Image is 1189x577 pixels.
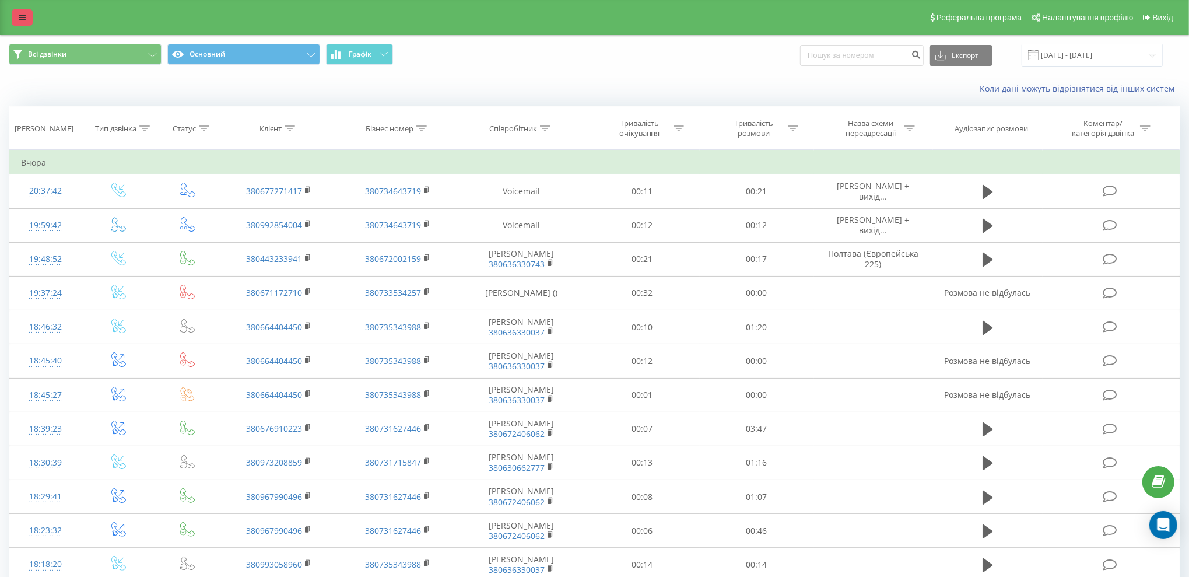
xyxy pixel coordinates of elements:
span: Реферальна програма [937,13,1022,22]
div: Тип дзвінка [95,124,136,134]
span: Всі дзвінки [28,50,66,59]
td: Полтава (Європейська 225) [814,242,933,276]
a: 380735343988 [365,389,421,400]
a: 380735343988 [365,355,421,366]
a: 380443233941 [246,253,302,264]
td: 00:01 [585,378,700,412]
td: 01:07 [700,480,814,514]
div: 19:48:52 [21,248,71,271]
a: Коли дані можуть відрізнятися вiд інших систем [980,83,1180,94]
a: 380636330037 [489,327,545,338]
button: Всі дзвінки [9,44,162,65]
td: [PERSON_NAME] [457,480,585,514]
div: 18:29:41 [21,485,71,508]
div: 18:18:20 [21,553,71,576]
a: 380672406062 [489,428,545,439]
a: 380636330743 [489,258,545,270]
td: [PERSON_NAME] [457,344,585,378]
td: 00:08 [585,480,700,514]
a: 380672406062 [489,496,545,508]
span: Розмова не відбулась [945,389,1031,400]
a: 380967990496 [246,491,302,502]
td: 00:00 [700,344,814,378]
td: Вчора [9,151,1180,174]
div: Бізнес номер [366,124,413,134]
td: 01:20 [700,310,814,344]
a: 380993058960 [246,559,302,570]
td: [PERSON_NAME] [457,412,585,446]
td: 00:21 [585,242,700,276]
div: 19:59:42 [21,214,71,237]
div: Назва схеми переадресації [839,118,902,138]
div: Статус [173,124,196,134]
div: 18:45:40 [21,349,71,372]
span: [PERSON_NAME] + вихід... [837,214,910,236]
td: [PERSON_NAME] [457,514,585,548]
td: [PERSON_NAME] [457,378,585,412]
div: 18:23:32 [21,519,71,542]
span: Розмова не відбулась [945,287,1031,298]
button: Основний [167,44,320,65]
div: 18:30:39 [21,452,71,474]
a: 380636330037 [489,394,545,405]
a: 380677271417 [246,186,302,197]
a: 380636330037 [489,361,545,372]
span: Графік [349,50,371,58]
span: Налаштування профілю [1042,13,1133,22]
a: 380733534257 [365,287,421,298]
td: [PERSON_NAME] [457,242,585,276]
td: 00:46 [700,514,814,548]
div: Клієнт [259,124,282,134]
a: 380731627446 [365,423,421,434]
a: 380735343988 [365,559,421,570]
td: 01:16 [700,446,814,480]
td: 00:11 [585,174,700,208]
a: 380734643719 [365,186,421,197]
a: 380664404450 [246,321,302,333]
td: 00:07 [585,412,700,446]
a: 380630662777 [489,462,545,473]
a: 380992854004 [246,219,302,230]
a: 380731627446 [365,525,421,536]
input: Пошук за номером [800,45,924,66]
div: Open Intercom Messenger [1149,511,1177,539]
td: 00:21 [700,174,814,208]
a: 380731627446 [365,491,421,502]
a: 380672002159 [365,253,421,264]
td: 00:10 [585,310,700,344]
div: [PERSON_NAME] [15,124,73,134]
div: 18:45:27 [21,384,71,407]
div: Коментар/категорія дзвінка [1069,118,1137,138]
td: Voicemail [457,208,585,242]
div: 20:37:42 [21,180,71,202]
a: 380973208859 [246,457,302,468]
td: 00:00 [700,276,814,310]
div: 19:37:24 [21,282,71,305]
button: Графік [326,44,393,65]
span: Розмова не відбулась [945,355,1031,366]
span: [PERSON_NAME] + вихід... [837,180,910,202]
td: Voicemail [457,174,585,208]
td: 00:13 [585,446,700,480]
span: Вихід [1153,13,1173,22]
a: 380672406062 [489,530,545,541]
td: 00:17 [700,242,814,276]
td: [PERSON_NAME] [457,310,585,344]
a: 380671172710 [246,287,302,298]
div: 18:46:32 [21,316,71,338]
td: 00:00 [700,378,814,412]
td: 00:12 [585,344,700,378]
a: 380735343988 [365,321,421,333]
div: Співробітник [489,124,537,134]
a: 380664404450 [246,389,302,400]
a: 380676910223 [246,423,302,434]
div: 18:39:23 [21,418,71,440]
td: 00:06 [585,514,700,548]
td: 00:32 [585,276,700,310]
td: 00:12 [585,208,700,242]
a: 380967990496 [246,525,302,536]
button: Експорт [930,45,992,66]
td: [PERSON_NAME] () [457,276,585,310]
td: 03:47 [700,412,814,446]
div: Тривалість розмови [722,118,785,138]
